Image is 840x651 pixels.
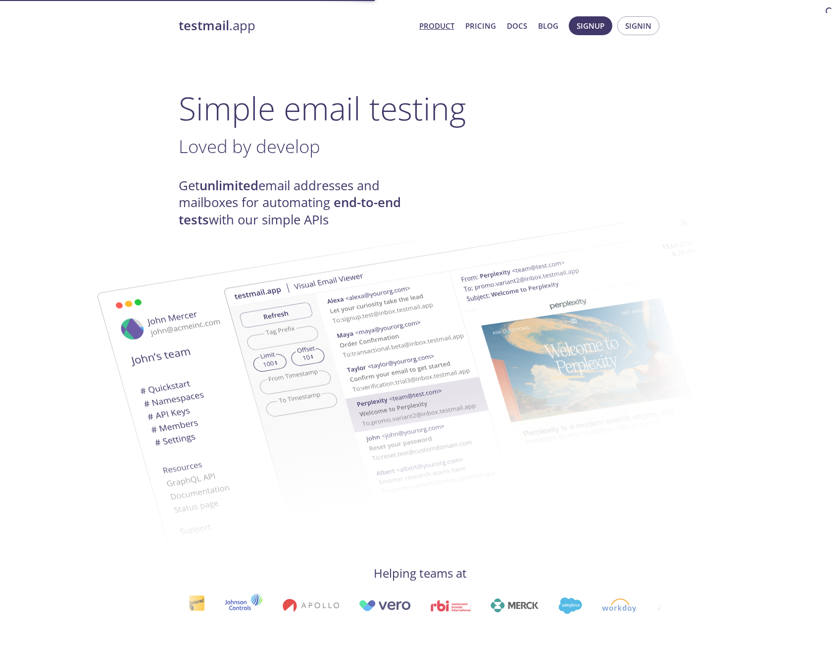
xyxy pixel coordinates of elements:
a: testmail.app [179,17,411,34]
a: Blog [538,19,558,32]
span: Loved by develop [179,134,320,159]
img: johnsoncontrols [225,594,263,617]
h4: Helping teams at [179,565,662,581]
a: Product [419,19,454,32]
strong: unlimited [199,177,258,194]
a: Pricing [465,19,496,32]
span: Signup [577,19,604,32]
strong: end-to-end tests [179,194,401,228]
h1: Simple email testing [179,89,662,127]
button: Signup [569,16,612,35]
img: testmail-email-viewer [223,197,757,533]
button: Signin [617,16,659,35]
img: salesforce [558,597,582,614]
img: vero [359,600,411,611]
img: merck [491,598,539,612]
img: testmail-email-viewer [59,229,594,565]
a: Docs [507,19,527,32]
img: workday [602,598,637,612]
strong: testmail [179,17,229,34]
img: rbi [431,600,471,611]
span: Signin [625,19,651,32]
h4: Get email addresses and mailboxes for automating with our simple APIs [179,177,420,228]
img: apollo [283,598,339,612]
